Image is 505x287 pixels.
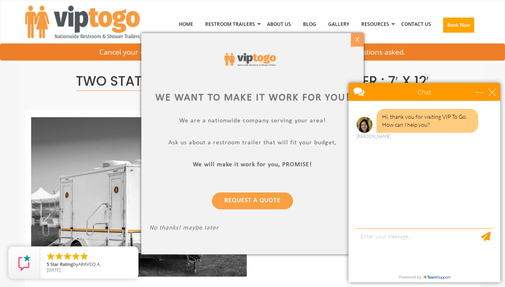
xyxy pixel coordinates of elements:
[46,252,55,261] li: 
[79,252,89,261] li: 
[212,193,293,209] a: Request a Quote
[47,262,132,267] span: by
[78,261,101,267] span: ARAVCO A.
[54,252,64,261] li: 
[16,255,32,271] img: Review Rating
[149,224,356,234] p: No thanks! maybe later
[47,267,61,273] span: [DATE]
[71,252,81,261] li: 
[224,53,276,66] img: viptogo logo
[63,252,72,261] li: 
[149,139,356,148] p: Ask us about a restroom trailer that will fit your budget,
[149,117,356,126] p: We are a nationwide company serving your area!
[47,261,49,267] span: 5
[149,90,356,105] div: We want to make it work for you!
[344,78,505,287] iframe: Live Chat Box
[193,161,312,168] b: We will make it work for you, PROMISE!
[351,33,363,47] div: X
[50,261,73,267] span: Star Rating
